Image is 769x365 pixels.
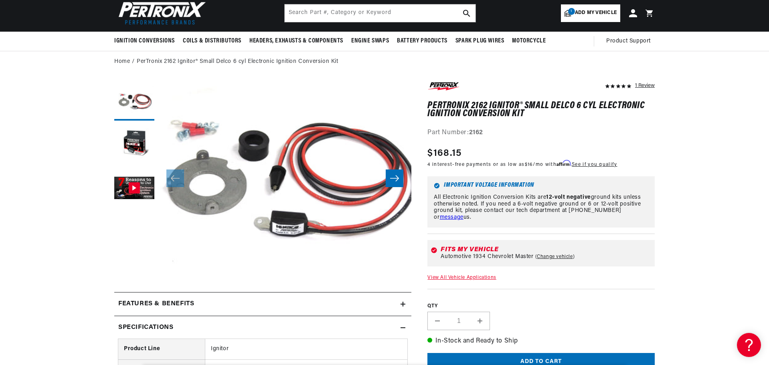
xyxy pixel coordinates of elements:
strong: 2162 [469,129,483,136]
button: Slide left [166,169,184,187]
span: Spark Plug Wires [455,37,504,45]
strong: 12-volt negative [546,194,591,200]
p: In-Stock and Ready to Ship [427,336,655,347]
input: Search Part #, Category or Keyword [285,4,476,22]
summary: Product Support [606,32,655,51]
span: Affirm [557,160,571,166]
span: Ignition Conversions [114,37,175,45]
div: Fits my vehicle [441,246,652,253]
summary: Coils & Distributors [179,32,245,50]
summary: Specifications [114,316,411,339]
h6: Important Voltage Information [434,183,648,189]
summary: Features & Benefits [114,292,411,316]
h2: Specifications [118,323,173,333]
th: Product Line [118,339,205,359]
a: Home [114,57,130,66]
span: Coils & Distributors [183,37,241,45]
button: search button [458,4,476,22]
summary: Spark Plug Wires [451,32,508,50]
a: View All Vehicle Applications [427,275,496,280]
div: 1 Review [635,81,655,90]
summary: Headers, Exhausts & Components [245,32,347,50]
div: Part Number: [427,128,655,138]
a: See if you qualify - Learn more about Affirm Financing (opens in modal) [572,162,617,167]
a: PerTronix 2162 Ignitor® Small Delco 6 cyl Electronic Ignition Conversion Kit [137,57,338,66]
a: Change vehicle [535,254,575,260]
a: message [440,214,463,220]
nav: breadcrumbs [114,57,655,66]
summary: Ignition Conversions [114,32,179,50]
span: Add my vehicle [575,9,617,17]
summary: Motorcycle [508,32,550,50]
media-gallery: Gallery Viewer [114,81,411,276]
span: $16 [525,162,533,167]
button: Slide right [386,169,403,187]
a: 1Add my vehicle [561,4,620,22]
summary: Engine Swaps [347,32,393,50]
h2: Features & Benefits [118,299,194,309]
span: $168.15 [427,146,461,161]
td: Ignitor [205,339,407,359]
span: Motorcycle [512,37,546,45]
label: QTY [427,303,655,310]
p: All Electronic Ignition Conversion Kits are ground kits unless otherwise noted. If you need a 6-v... [434,194,648,221]
button: Load image 1 in gallery view [114,81,154,121]
span: 1 [568,8,575,15]
button: Load image 2 in gallery view [114,125,154,165]
span: Battery Products [397,37,447,45]
span: Engine Swaps [351,37,389,45]
summary: Battery Products [393,32,451,50]
h1: PerTronix 2162 Ignitor® Small Delco 6 cyl Electronic Ignition Conversion Kit [427,102,655,118]
span: Headers, Exhausts & Components [249,37,343,45]
span: Product Support [606,37,651,46]
p: 4 interest-free payments or as low as /mo with . [427,161,617,168]
span: Automotive 1934 Chevrolet Master [441,254,533,260]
